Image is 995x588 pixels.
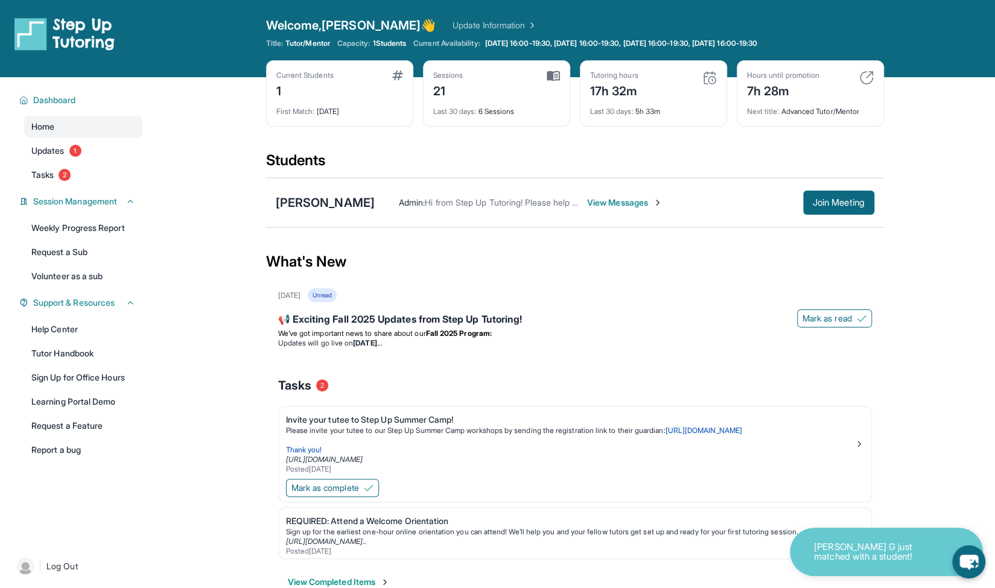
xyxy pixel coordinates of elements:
[747,71,819,80] div: Hours until promotion
[747,107,780,116] span: Next title :
[24,217,142,239] a: Weekly Progress Report
[433,71,463,80] div: Sessions
[28,195,135,207] button: Session Management
[803,312,852,324] span: Mark as read
[24,343,142,364] a: Tutor Handbook
[24,367,142,388] a: Sign Up for Office Hours
[28,297,135,309] button: Support & Resources
[286,515,854,527] div: REQUIRED: Attend a Welcome Orientation
[28,94,135,106] button: Dashboard
[286,426,854,435] p: Please invite your tutee to our Step Up Summer Camp workshops by sending the registration link to...
[590,107,634,116] span: Last 30 days :
[426,329,492,338] strong: Fall 2025 Program:
[33,195,117,207] span: Session Management
[590,100,717,116] div: 5h 33m
[316,379,328,391] span: 2
[286,455,363,464] a: [URL][DOMAIN_NAME]
[59,169,71,181] span: 2
[278,312,872,329] div: 📢 Exciting Fall 2025 Updates from Step Up Tutoring!
[279,508,871,558] a: REQUIRED: Attend a Welcome OrientationSign up for the earliest one-hour online orientation you ca...
[747,100,874,116] div: Advanced Tutor/Mentor
[364,483,374,493] img: Mark as complete
[413,39,480,48] span: Current Availability:
[372,39,406,48] span: 1 Students
[485,39,757,48] span: [DATE] 16:00-19:30, [DATE] 16:00-19:30, [DATE] 16:00-19:30, [DATE] 16:00-19:30
[266,39,283,48] span: Title:
[285,39,330,48] span: Tutor/Mentor
[813,199,865,206] span: Join Meeting
[17,558,34,575] img: user-img
[547,71,560,81] img: card
[276,80,334,100] div: 1
[433,107,477,116] span: Last 30 days :
[14,17,115,51] img: logo
[69,145,81,157] span: 1
[276,100,403,116] div: [DATE]
[24,265,142,287] a: Volunteer as a sub
[276,194,375,211] div: [PERSON_NAME]
[266,17,436,34] span: Welcome, [PERSON_NAME] 👋
[814,542,935,562] p: [PERSON_NAME] G just matched with a student!
[483,39,760,48] a: [DATE] 16:00-19:30, [DATE] 16:00-19:30, [DATE] 16:00-19:30, [DATE] 16:00-19:30
[24,391,142,413] a: Learning Portal Demo
[286,414,854,426] div: Invite your tutee to Step Up Summer Camp!
[286,445,322,454] span: Thank you!
[24,116,142,138] a: Home
[337,39,370,48] span: Capacity:
[31,121,54,133] span: Home
[308,288,337,302] div: Unread
[39,559,42,574] span: |
[653,198,663,207] img: Chevron-Right
[286,527,854,537] div: Sign up for the earliest one-hour online orientation you can attend! We’ll help you and your fell...
[24,241,142,263] a: Request a Sub
[24,415,142,437] a: Request a Feature
[587,197,663,209] span: View Messages
[24,140,142,162] a: Updates1
[46,560,78,572] span: Log Out
[702,71,717,85] img: card
[525,19,537,31] img: Chevron Right
[803,191,874,215] button: Join Meeting
[24,318,142,340] a: Help Center
[797,309,872,327] button: Mark as read
[952,545,985,578] button: chat-button
[747,80,819,100] div: 7h 28m
[286,464,854,474] div: Posted [DATE]
[266,235,884,288] div: What's New
[286,479,379,497] button: Mark as complete
[278,338,872,348] li: Updates will go live on
[288,576,390,588] button: View Completed Items
[859,71,874,85] img: card
[433,100,560,116] div: 6 Sessions
[33,297,115,309] span: Support & Resources
[266,151,884,177] div: Students
[12,553,142,580] a: |Log Out
[590,80,638,100] div: 17h 32m
[665,426,742,435] a: [URL][DOMAIN_NAME]
[433,80,463,100] div: 21
[24,164,142,186] a: Tasks2
[279,406,871,476] a: Invite your tutee to Step Up Summer Camp!Please invite your tutee to our Step Up Summer Camp work...
[276,71,334,80] div: Current Students
[278,291,300,300] div: [DATE]
[353,338,381,347] strong: [DATE]
[24,439,142,461] a: Report a bug
[31,169,54,181] span: Tasks
[278,377,311,394] span: Tasks
[399,197,425,207] span: Admin :
[278,329,426,338] span: We’ve got important news to share about our
[33,94,76,106] span: Dashboard
[453,19,537,31] a: Update Information
[286,546,854,556] div: Posted [DATE]
[286,537,366,546] a: [URL][DOMAIN_NAME]..
[31,145,65,157] span: Updates
[590,71,638,80] div: Tutoring hours
[291,482,359,494] span: Mark as complete
[276,107,315,116] span: First Match :
[392,71,403,80] img: card
[857,314,866,323] img: Mark as read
